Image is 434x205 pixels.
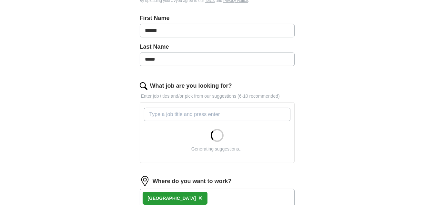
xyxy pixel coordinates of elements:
div: Generating suggestions... [191,146,243,152]
label: First Name [140,14,295,23]
input: Type a job title and press enter [144,108,290,121]
label: Last Name [140,43,295,51]
button: × [198,193,202,203]
img: location.png [140,176,150,186]
p: Enter job titles and/or pick from our suggestions (6-10 recommended) [140,93,295,100]
label: Where do you want to work? [153,177,232,186]
span: × [198,194,202,201]
img: search.png [140,82,147,90]
div: [GEOGRAPHIC_DATA] [148,195,196,202]
label: What job are you looking for? [150,82,232,90]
